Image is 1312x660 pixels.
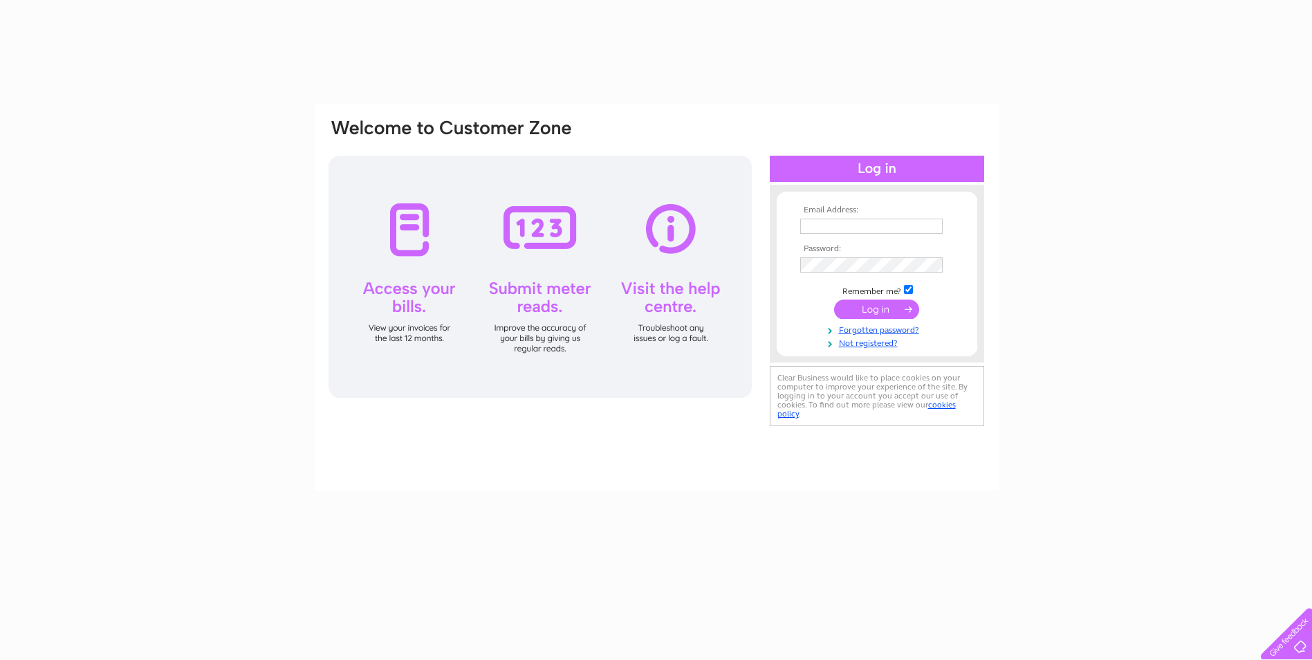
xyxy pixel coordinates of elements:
[797,205,957,215] th: Email Address:
[797,244,957,254] th: Password:
[777,400,956,419] a: cookies policy
[834,300,919,319] input: Submit
[800,322,957,336] a: Forgotten password?
[770,366,984,426] div: Clear Business would like to place cookies on your computer to improve your experience of the sit...
[800,336,957,349] a: Not registered?
[797,283,957,297] td: Remember me?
